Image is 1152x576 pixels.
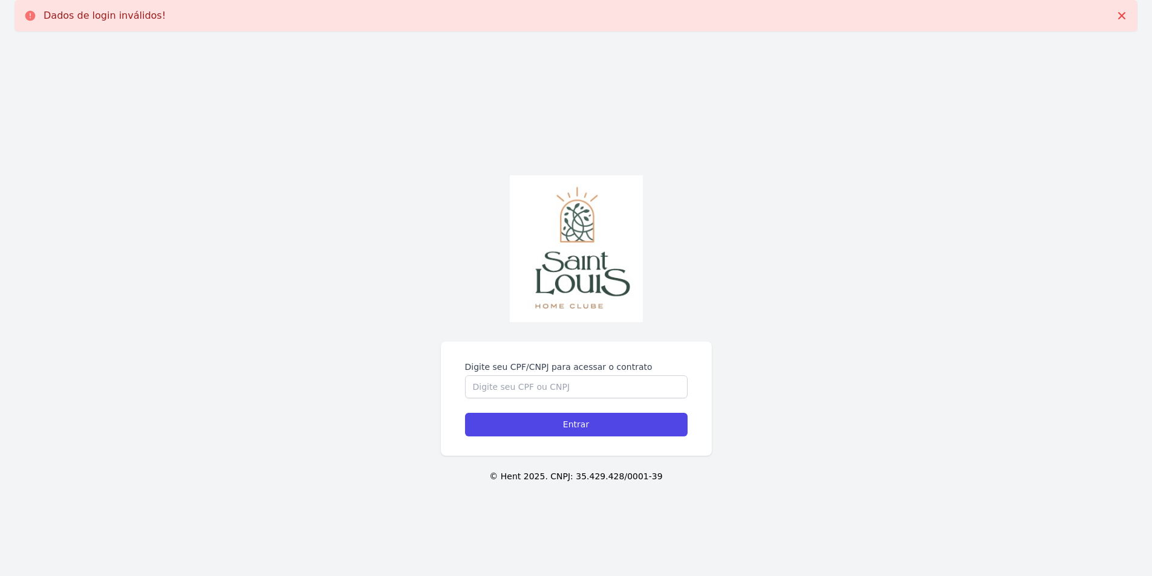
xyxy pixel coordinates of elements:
[510,175,643,322] img: WhatsApp%20Image%202022-09-01%20at%2011.39.41.jpeg
[465,361,688,373] label: Digite seu CPF/CNPJ para acessar o contrato
[44,10,166,22] p: Dados de login inválidos!
[19,470,1133,483] p: © Hent 2025. CNPJ: 35.429.428/0001-39
[465,413,688,436] input: Entrar
[465,375,688,398] input: Digite seu CPF ou CNPJ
